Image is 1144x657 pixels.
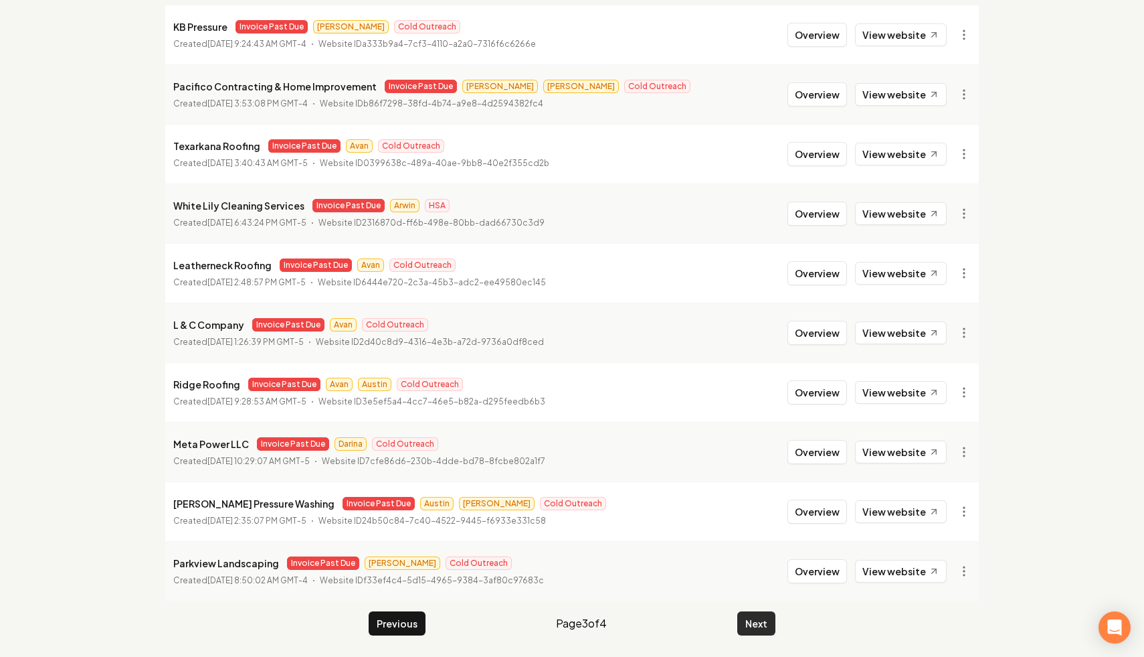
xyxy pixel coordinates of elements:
[343,497,415,510] span: Invoice Past Due
[173,19,227,35] p: KB Pressure
[358,378,391,391] span: Austin
[369,611,425,636] button: Previous
[207,396,306,407] time: [DATE] 9:28:53 AM GMT-5
[787,500,847,524] button: Overview
[787,321,847,345] button: Overview
[235,20,308,33] span: Invoice Past Due
[173,78,377,94] p: Pacifico Contracting & Home Improvement
[330,318,357,332] span: Avan
[318,216,545,230] p: Website ID 2316870d-ff6b-498e-80bb-dad66730c3d9
[346,139,373,153] span: Avan
[207,158,308,168] time: [DATE] 3:40:43 AM GMT-5
[357,259,384,272] span: Avan
[207,575,308,585] time: [DATE] 8:50:02 AM GMT-4
[389,259,456,272] span: Cold Outreach
[540,497,606,510] span: Cold Outreach
[252,318,324,332] span: Invoice Past Due
[207,98,308,108] time: [DATE] 3:53:08 PM GMT-4
[207,337,304,347] time: [DATE] 1:26:39 PM GMT-5
[320,574,544,587] p: Website ID f33ef4c4-5d15-4965-9384-3af80c97683c
[173,38,306,51] p: Created
[173,257,272,273] p: Leatherneck Roofing
[556,615,607,632] span: Page 3 of 4
[855,83,947,106] a: View website
[312,199,385,212] span: Invoice Past Due
[459,497,535,510] span: [PERSON_NAME]
[313,20,389,33] span: [PERSON_NAME]
[855,262,947,285] a: View website
[318,395,545,409] p: Website ID 3e5ef5a4-4cc7-46e5-b82a-d295feedb6b3
[318,514,546,528] p: Website ID 24b50c84-7c40-4522-9445-f6933e331c58
[173,574,308,587] p: Created
[365,557,440,570] span: [PERSON_NAME]
[787,261,847,285] button: Overview
[173,455,310,468] p: Created
[326,378,353,391] span: Avan
[787,202,847,226] button: Overview
[280,259,352,272] span: Invoice Past Due
[173,395,306,409] p: Created
[173,97,308,111] p: Created
[173,276,306,289] p: Created
[425,199,450,212] span: HSA
[372,437,438,451] span: Cold Outreach
[173,555,279,571] p: Parkview Landscaping
[173,336,304,349] p: Created
[855,500,947,523] a: View website
[173,216,306,230] p: Created
[855,202,947,225] a: View website
[462,80,538,93] span: [PERSON_NAME]
[543,80,619,93] span: [PERSON_NAME]
[855,321,947,344] a: View website
[855,143,947,165] a: View website
[394,20,460,33] span: Cold Outreach
[316,336,544,349] p: Website ID 2d40c8d9-4316-4e3b-a72d-9736a0df8ced
[322,455,545,468] p: Website ID 7cfe86d6-230b-4dde-bd78-8fcbe802a1f7
[362,318,428,332] span: Cold Outreach
[173,436,249,452] p: Meta Power LLC
[855,441,947,463] a: View website
[397,378,463,391] span: Cold Outreach
[855,381,947,404] a: View website
[624,80,690,93] span: Cold Outreach
[320,157,549,170] p: Website ID 0399638c-489a-40ae-9bb8-40e2f355cd2b
[207,218,306,228] time: [DATE] 6:43:24 PM GMT-5
[207,456,310,466] time: [DATE] 10:29:07 AM GMT-5
[787,440,847,464] button: Overview
[207,277,306,287] time: [DATE] 2:48:57 PM GMT-5
[318,276,546,289] p: Website ID 6444e720-2c3a-45b3-adc2-ee49580ec145
[787,82,847,106] button: Overview
[173,514,306,528] p: Created
[787,380,847,405] button: Overview
[173,317,244,333] p: L & C Company
[173,376,240,392] p: Ridge Roofing
[446,557,512,570] span: Cold Outreach
[318,38,536,51] p: Website ID a333b9a4-7cf3-4110-a2a0-7316f6c6266e
[787,559,847,583] button: Overview
[378,139,444,153] span: Cold Outreach
[855,23,947,46] a: View website
[855,560,947,583] a: View website
[335,437,367,451] span: Darina
[787,142,847,166] button: Overview
[173,198,304,214] p: White Lily Cleaning Services
[257,437,329,451] span: Invoice Past Due
[248,378,320,391] span: Invoice Past Due
[287,557,359,570] span: Invoice Past Due
[320,97,543,111] p: Website ID b86f7298-38fd-4b74-a9e8-4d2594382fc4
[173,496,335,512] p: [PERSON_NAME] Pressure Washing
[420,497,454,510] span: Austin
[173,138,260,154] p: Texarkana Roofing
[268,139,341,153] span: Invoice Past Due
[207,39,306,49] time: [DATE] 9:24:43 AM GMT-4
[207,516,306,526] time: [DATE] 2:35:07 PM GMT-5
[787,23,847,47] button: Overview
[1099,611,1131,644] div: Open Intercom Messenger
[385,80,457,93] span: Invoice Past Due
[737,611,775,636] button: Next
[173,157,308,170] p: Created
[390,199,419,212] span: Arwin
